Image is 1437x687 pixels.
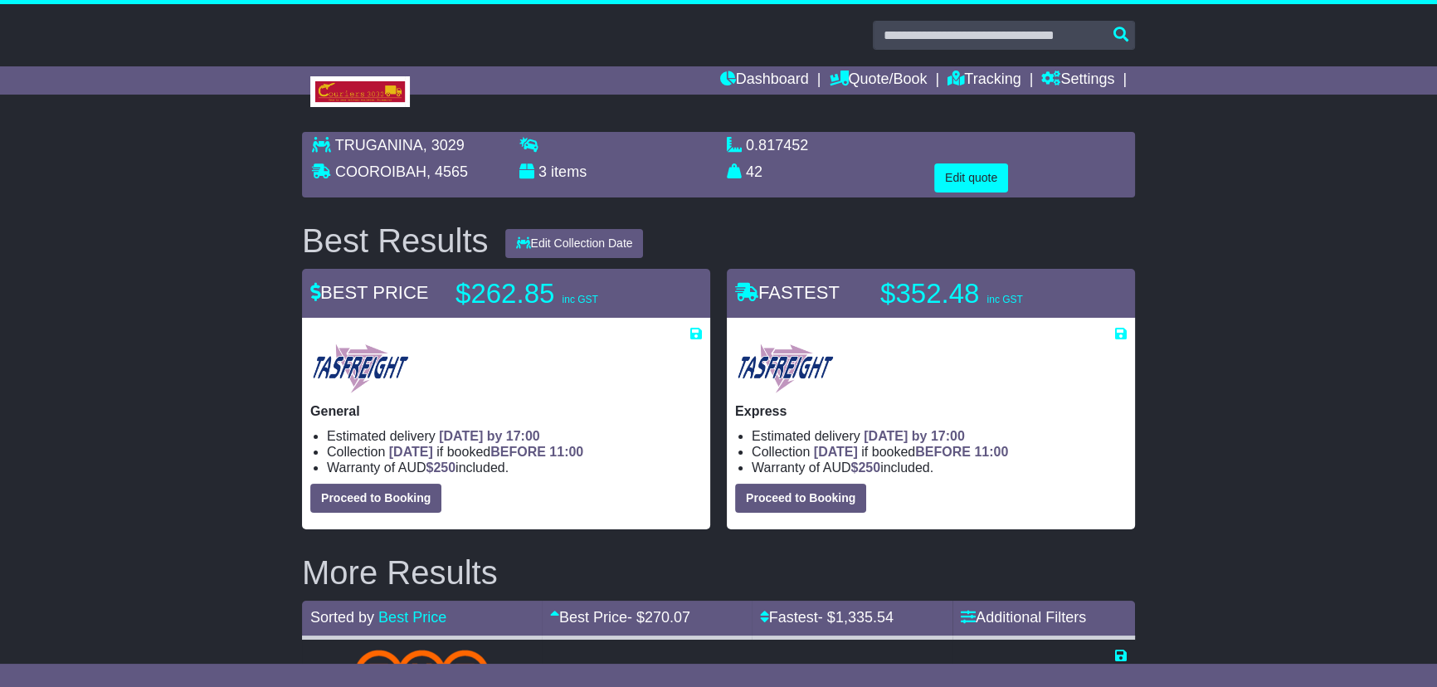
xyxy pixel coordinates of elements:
span: , 3029 [423,137,465,153]
span: if booked [389,445,583,459]
p: Express [735,403,1127,419]
li: Warranty of AUD included. [327,460,702,475]
span: Sorted by [310,609,374,626]
span: COOROIBAH [335,163,426,180]
p: $352.48 [880,277,1088,310]
button: Edit Collection Date [505,229,644,258]
span: 42 [746,163,762,180]
span: 11:00 [549,445,583,459]
li: Estimated delivery [587,663,843,679]
span: 11:00 [974,445,1008,459]
button: Proceed to Booking [310,484,441,513]
li: Collection [327,444,702,460]
span: , 4565 [426,163,468,180]
span: - $ [627,609,690,626]
span: TRUGANINA [335,137,423,153]
li: Warranty of AUD included. [752,460,1127,475]
a: Settings [1041,66,1114,95]
span: BEST PRICE [310,282,428,303]
span: 250 [433,460,455,475]
span: if booked [814,445,1008,459]
a: Additional Filters [961,609,1086,626]
a: Best Price [378,609,446,626]
span: [DATE] [389,445,433,459]
span: items [551,163,587,180]
a: Quote/Book [829,66,927,95]
span: inc GST [562,294,597,305]
span: 270.07 [645,609,690,626]
span: [DATE] [814,445,858,459]
li: Collection [752,444,1127,460]
span: FASTEST [735,282,840,303]
span: - $ [818,609,894,626]
div: Best Results [294,222,497,259]
img: Tasfreight: General [310,342,411,395]
span: 250 [858,460,880,475]
a: Best Price- $270.07 [550,609,690,626]
span: BEFORE [915,445,971,459]
span: BEFORE [490,445,546,459]
li: Estimated delivery [752,428,1127,444]
button: Edit quote [934,163,1008,192]
img: Tasfreight: Express [735,342,835,395]
span: $ [426,460,455,475]
li: Estimated delivery [327,428,702,444]
span: [DATE] by 17:00 [864,429,965,443]
a: Fastest- $1,335.54 [760,609,894,626]
span: inc GST [986,294,1022,305]
a: Dashboard [720,66,809,95]
span: $ [850,460,880,475]
span: [DATE] by 17:00 [439,429,540,443]
span: 0.817452 [746,137,808,153]
p: General [310,403,702,419]
h2: More Results [302,554,1135,591]
a: Tracking [947,66,1021,95]
span: 1,335.54 [835,609,894,626]
p: $262.85 [455,277,663,310]
span: 3 [538,163,547,180]
button: Proceed to Booking [735,484,866,513]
